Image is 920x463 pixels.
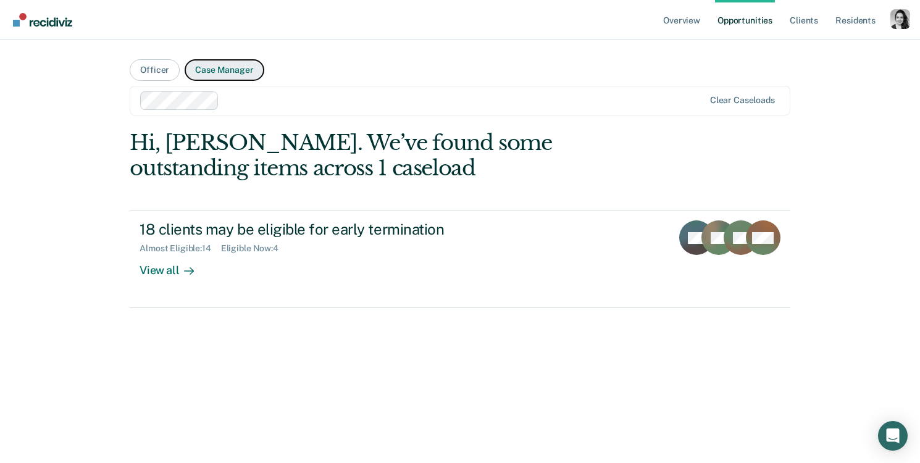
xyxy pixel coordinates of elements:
[878,421,908,451] div: Open Intercom Messenger
[140,243,221,254] div: Almost Eligible : 14
[140,254,209,278] div: View all
[185,59,264,81] button: Case Manager
[710,95,775,106] div: Clear caseloads
[130,59,180,81] button: Officer
[13,13,72,27] img: Recidiviz
[130,130,658,181] div: Hi, [PERSON_NAME]. We’ve found some outstanding items across 1 caseload
[221,243,288,254] div: Eligible Now : 4
[130,210,790,307] a: 18 clients may be eligible for early terminationAlmost Eligible:14Eligible Now:4View all
[140,220,573,238] div: 18 clients may be eligible for early termination
[890,9,910,29] button: Profile dropdown button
